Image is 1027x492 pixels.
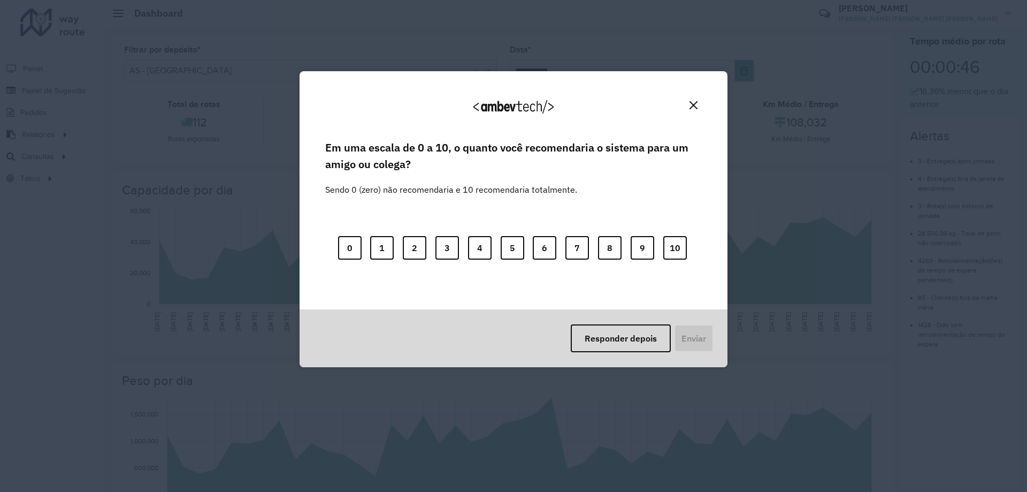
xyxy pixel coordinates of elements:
label: Em uma escala de 0 a 10, o quanto você recomendaria o sistema para um amigo ou colega? [325,140,702,172]
img: Logo Ambevtech [473,100,554,113]
button: 5 [501,236,524,260]
button: 6 [533,236,556,260]
button: 3 [435,236,459,260]
button: 10 [663,236,687,260]
img: Close [689,101,698,109]
button: 8 [598,236,622,260]
button: 9 [631,236,654,260]
label: Sendo 0 (zero) não recomendaria e 10 recomendaria totalmente. [325,170,577,196]
button: 1 [370,236,394,260]
button: Responder depois [571,324,671,352]
button: 2 [403,236,426,260]
button: 7 [565,236,589,260]
button: 0 [338,236,362,260]
button: Close [685,97,702,113]
button: 4 [468,236,492,260]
